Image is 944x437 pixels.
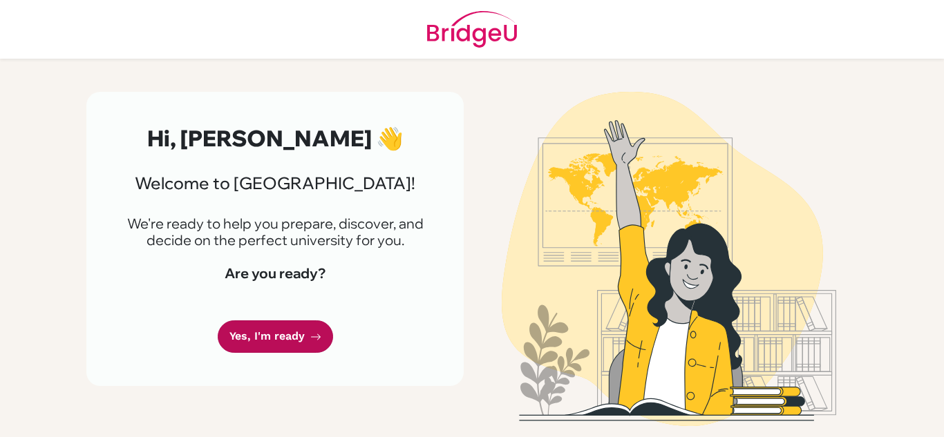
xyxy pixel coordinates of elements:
[120,173,431,193] h3: Welcome to [GEOGRAPHIC_DATA]!
[120,215,431,249] p: We're ready to help you prepare, discover, and decide on the perfect university for you.
[218,320,333,353] a: Yes, I'm ready
[120,125,431,151] h2: Hi, [PERSON_NAME] 👋
[120,265,431,282] h4: Are you ready?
